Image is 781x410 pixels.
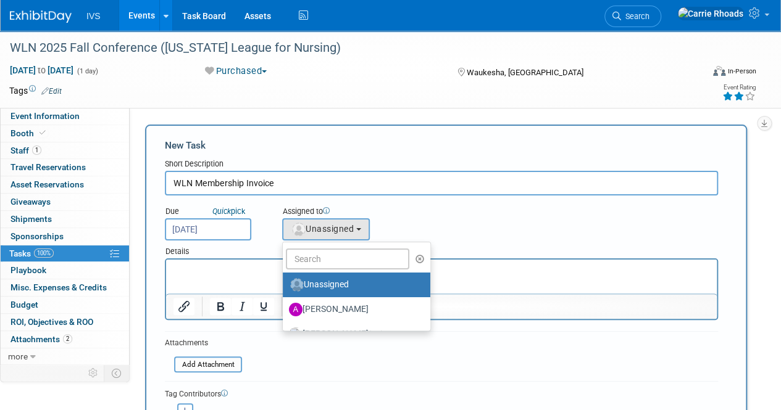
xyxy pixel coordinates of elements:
a: more [1,348,129,365]
label: Unassigned [289,275,418,295]
a: Giveaways [1,194,129,210]
span: Misc. Expenses & Credits [10,282,107,292]
span: Asset Reservations [10,179,84,189]
span: Sponsorships [10,231,64,241]
span: Shipments [10,214,52,224]
span: Waukesha, [GEOGRAPHIC_DATA] [466,68,583,77]
div: Tag Contributors [165,387,718,400]
div: Assigned to [282,206,407,218]
a: Playbook [1,262,129,279]
span: Budget [10,300,38,310]
a: Travel Reservations [1,159,129,176]
span: Tasks [9,248,54,258]
i: Booth reservation complete [40,129,46,136]
a: Budget [1,297,129,313]
a: Booth [1,125,129,142]
td: Personalize Event Tab Strip [83,365,104,381]
a: ROI, Objectives & ROO [1,314,129,330]
span: (me) [369,330,383,338]
img: A.jpg [289,303,303,316]
span: Event Information [10,111,80,121]
span: Attachments [10,334,72,344]
button: Insert/edit link [173,298,194,315]
span: to [36,65,48,75]
iframe: Rich Text Area [166,260,717,293]
span: Travel Reservations [10,162,86,172]
div: New Task [165,139,718,152]
span: Staff [10,146,41,155]
div: Attachments [165,338,242,348]
a: Event Information [1,108,129,125]
img: Format-Inperson.png [713,66,725,76]
span: ROI, Objectives & ROO [10,317,93,327]
span: 1 [32,146,41,155]
button: Purchased [201,65,272,78]
i: Quick [212,207,231,216]
div: Details [165,240,718,258]
span: Giveaways [10,197,51,207]
a: Misc. Expenses & Credits [1,279,129,296]
a: Sponsorships [1,228,129,245]
a: Attachments2 [1,331,129,348]
span: Unassigned [291,224,354,234]
a: Staff1 [1,142,129,159]
a: Edit [41,87,62,96]
span: [DATE] [DATE] [9,65,74,76]
div: WLN 2025 Fall Conference ([US_STATE] League for Nursing) [6,37,693,59]
td: Toggle Event Tabs [104,365,130,381]
button: Bold [210,298,231,315]
a: Search [604,6,661,27]
span: Search [621,12,649,21]
span: IVS [86,11,101,21]
a: Tasks100% [1,245,129,262]
input: Name of task or a short description [165,171,718,195]
div: Due [165,206,264,218]
input: Search [286,248,409,269]
div: In-Person [727,67,756,76]
span: more [8,351,28,361]
td: Tags [9,84,62,97]
button: Unassigned [282,218,370,240]
button: Italic [232,298,253,315]
span: 100% [34,248,54,258]
span: Playbook [10,265,46,275]
label: [PERSON_NAME] [289,300,418,319]
div: Short Description [165,158,718,171]
input: Due Date [165,218,251,240]
img: Unassigned-User-Icon.png [290,278,304,292]
button: Underline [253,298,274,315]
span: Booth [10,128,48,138]
a: Shipments [1,211,129,228]
label: [PERSON_NAME] [289,324,418,344]
span: 2 [63,334,72,343]
div: Event Rating [722,84,756,91]
div: Event Format [647,64,756,83]
a: Quickpick [210,206,248,216]
a: Asset Reservations [1,176,129,193]
img: Carrie Rhoads [677,7,744,20]
span: (1 day) [76,67,98,75]
img: ExhibitDay [10,10,72,23]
